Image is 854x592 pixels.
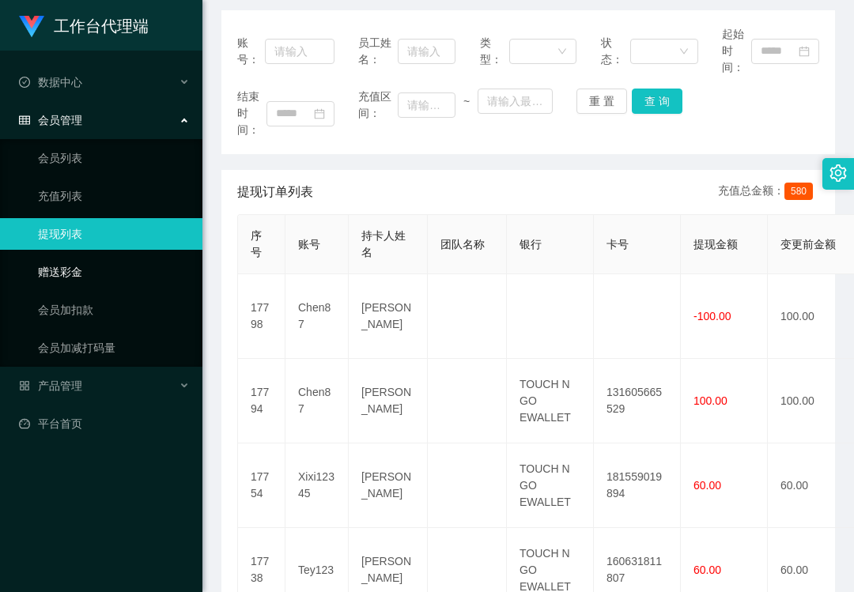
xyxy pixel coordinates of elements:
td: 17794 [238,359,285,443]
span: 数据中心 [19,76,82,89]
span: 团队名称 [440,238,485,251]
a: 充值列表 [38,180,190,212]
input: 请输入 [265,39,334,64]
span: 变更前金额 [780,238,836,251]
a: 图标: dashboard平台首页 [19,408,190,439]
a: 会员列表 [38,142,190,174]
span: 起始时间： [722,26,751,76]
span: 卡号 [606,238,629,251]
span: 580 [784,183,813,200]
td: Xixi12345 [285,443,349,528]
span: 提现订单列表 [237,183,313,202]
button: 查 询 [632,89,682,114]
span: 60.00 [693,479,721,492]
i: 图标: calendar [314,108,325,119]
i: 图标: down [679,47,689,58]
input: 请输入最小值为 [398,92,455,118]
span: 账号 [298,238,320,251]
td: Chen87 [285,359,349,443]
span: 100.00 [693,394,727,407]
a: 会员加减打码量 [38,332,190,364]
span: 员工姓名： [358,35,398,68]
td: Chen87 [285,274,349,359]
span: 持卡人姓名 [361,229,406,258]
i: 图标: calendar [799,46,810,57]
td: [PERSON_NAME] [349,443,428,528]
img: logo.9652507e.png [19,16,44,38]
span: ~ [455,93,478,110]
span: 充值区间： [358,89,398,122]
i: 图标: check-circle-o [19,77,30,88]
span: 类型： [480,35,510,68]
a: 会员加扣款 [38,294,190,326]
button: 重 置 [576,89,627,114]
td: 17798 [238,274,285,359]
input: 请输入 [398,39,455,64]
i: 图标: down [557,47,567,58]
div: 充值总金额： [718,183,819,202]
i: 图标: table [19,115,30,126]
span: 银行 [520,238,542,251]
td: [PERSON_NAME] [349,274,428,359]
td: [PERSON_NAME] [349,359,428,443]
td: 131605665529 [594,359,681,443]
span: 账号： [237,35,265,68]
span: 产品管理 [19,379,82,392]
span: -100.00 [693,310,731,322]
td: TOUCH N GO EWALLET [507,359,594,443]
td: 181559019894 [594,443,681,528]
span: 会员管理 [19,114,82,126]
h1: 工作台代理端 [54,1,149,51]
input: 请输入最大值为 [478,89,552,114]
i: 图标: appstore-o [19,380,30,391]
span: 提现金额 [693,238,738,251]
td: TOUCH N GO EWALLET [507,443,594,528]
span: 序号 [251,229,262,258]
span: 结束时间： [237,89,266,138]
td: 17754 [238,443,285,528]
i: 图标: setting [829,164,847,182]
a: 提现列表 [38,218,190,250]
a: 赠送彩金 [38,256,190,288]
span: 状态： [601,35,631,68]
a: 工作台代理端 [19,19,149,32]
span: 60.00 [693,564,721,576]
